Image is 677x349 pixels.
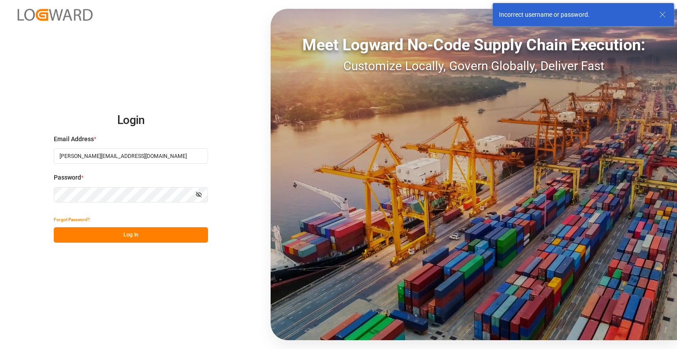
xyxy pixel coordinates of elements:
div: Incorrect username or password. [499,10,651,19]
button: Forgot Password? [54,212,90,227]
div: Meet Logward No-Code Supply Chain Execution: [271,33,677,57]
img: Logward_new_orange.png [18,9,93,21]
div: Customize Locally, Govern Globally, Deliver Fast [271,57,677,75]
span: Password [54,173,81,182]
input: Enter your email [54,148,208,164]
button: Log In [54,227,208,243]
span: Email Address [54,135,94,144]
h2: Login [54,106,208,135]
